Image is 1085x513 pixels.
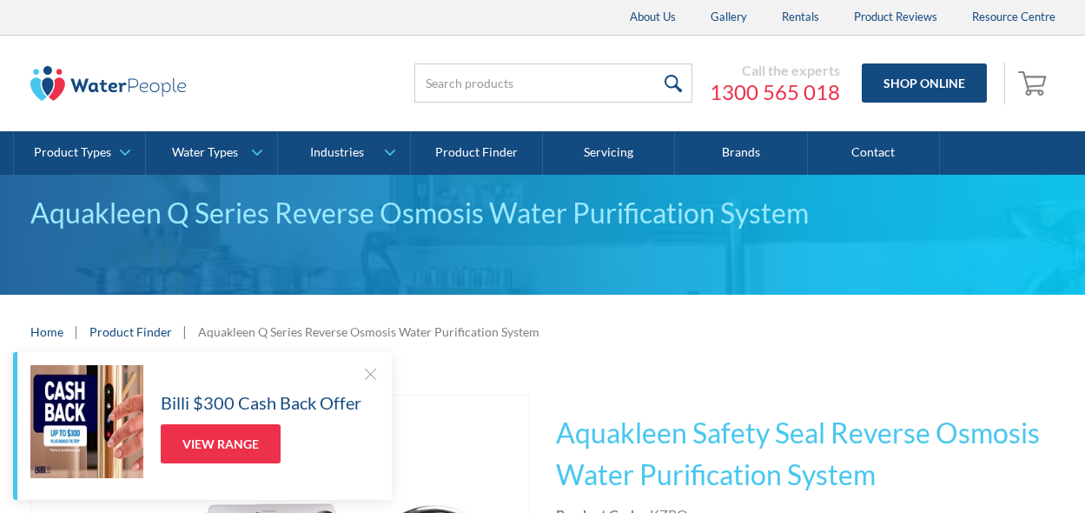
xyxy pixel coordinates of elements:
[911,426,1085,513] iframe: podium webchat widget bubble
[1018,69,1051,97] img: shopping cart
[862,63,987,103] a: Shop Online
[556,412,1055,496] h1: Aquakleen Safety Seal Reverse Osmosis Water Purification System
[411,131,543,175] a: Product Finder
[414,63,692,103] input: Search products
[710,62,840,79] div: Call the experts
[543,131,675,175] a: Servicing
[790,239,1085,448] iframe: podium webchat widget prompt
[181,321,189,342] div: |
[14,131,145,175] a: Product Types
[198,323,539,341] div: Aquakleen Q Series Reverse Osmosis Water Purification System
[675,131,807,175] a: Brands
[808,131,940,175] a: Contact
[34,145,111,160] div: Product Types
[30,365,143,478] img: Billi $300 Cash Back Offer
[1014,63,1055,104] a: Open empty cart
[172,145,238,160] div: Water Types
[710,79,840,105] a: 1300 565 018
[146,131,277,175] a: Water Types
[161,390,361,416] h5: Billi $300 Cash Back Offer
[161,424,281,463] a: View Range
[30,323,63,341] a: Home
[30,66,187,101] img: The Water People
[30,192,1055,234] div: Aquakleen Q Series Reverse Osmosis Water Purification System
[89,323,172,341] a: Product Finder
[278,131,409,175] a: Industries
[310,145,364,160] div: Industries
[72,321,81,342] div: |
